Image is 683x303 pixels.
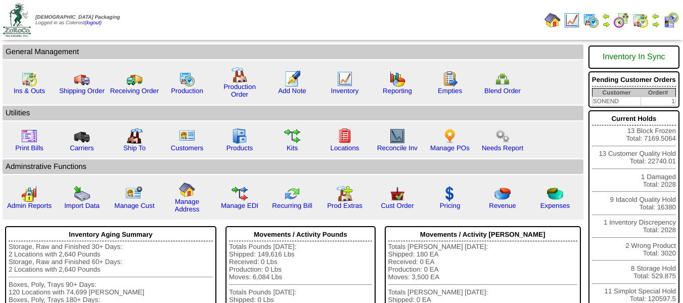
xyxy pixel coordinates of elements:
td: SONEND [592,97,641,106]
a: (logout) [84,20,102,26]
a: Pricing [440,202,461,209]
a: Production Order [223,83,256,98]
img: locations.gif [337,128,353,144]
img: cabinet.gif [232,128,248,144]
img: calendarprod.gif [179,71,195,87]
img: calendarinout.gif [632,12,649,28]
a: Carriers [70,144,94,152]
td: General Management [3,45,583,59]
a: Blend Order [484,87,521,95]
a: Print Bills [15,144,43,152]
img: calendarprod.gif [583,12,599,28]
a: Shipping Order [59,87,105,95]
th: Order# [641,89,676,97]
div: Movements / Activity Pounds [229,228,372,241]
img: import.gif [74,186,90,202]
img: managecust.png [125,186,144,202]
img: pie_chart2.png [547,186,563,202]
div: Pending Customer Orders [592,73,676,86]
a: Admin Reports [7,202,52,209]
a: Reporting [383,87,412,95]
img: pie_chart.png [494,186,511,202]
a: Add Note [278,87,306,95]
a: Manage EDI [221,202,258,209]
span: [DEMOGRAPHIC_DATA] Packaging [35,15,120,20]
th: Customer [592,89,641,97]
td: Adminstrative Functions [3,159,583,174]
img: arrowleft.gif [652,12,660,20]
td: 1 [641,97,676,106]
img: orders.gif [284,71,300,87]
img: graph.gif [389,71,405,87]
img: calendarcustomer.gif [663,12,679,28]
span: Logged in as Colerost [35,15,120,26]
div: Inventory In Sync [592,48,676,67]
img: arrowleft.gif [602,12,610,20]
img: reconcile.gif [284,186,300,202]
img: line_graph.gif [337,71,353,87]
a: Ship To [123,144,146,152]
a: Import Data [64,202,100,209]
img: cust_order.png [389,186,405,202]
img: calendarinout.gif [21,71,37,87]
img: arrowright.gif [652,20,660,28]
img: calendarblend.gif [613,12,629,28]
a: Needs Report [482,144,523,152]
img: arrowright.gif [602,20,610,28]
img: line_graph.gif [564,12,580,28]
img: truck3.gif [74,128,90,144]
a: Reconcile Inv [377,144,418,152]
img: factory.gif [232,67,248,83]
img: workflow.gif [284,128,300,144]
a: Inventory [331,87,359,95]
a: Locations [330,144,359,152]
a: Empties [438,87,462,95]
img: workorder.gif [442,71,458,87]
img: home.gif [544,12,561,28]
img: edi.gif [232,186,248,202]
img: zoroco-logo-small.webp [3,3,31,37]
img: customers.gif [179,128,195,144]
img: line_graph2.gif [389,128,405,144]
a: Prod Extras [327,202,362,209]
div: Inventory Aging Summary [9,228,213,241]
img: invoice2.gif [21,128,37,144]
img: home.gif [179,182,195,198]
img: po.png [442,128,458,144]
a: Expenses [540,202,570,209]
a: Revenue [489,202,516,209]
div: Current Holds [592,112,676,125]
a: Production [171,87,203,95]
a: Receiving Order [110,87,159,95]
div: Movements / Activity [PERSON_NAME] [388,228,577,241]
a: Kits [287,144,298,152]
img: dollar.gif [442,186,458,202]
img: graph2.png [21,186,37,202]
a: Manage Address [175,198,200,213]
a: Manage POs [430,144,470,152]
img: truck.gif [74,71,90,87]
img: workflow.png [494,128,511,144]
a: Customers [171,144,203,152]
img: network.png [494,71,511,87]
img: prodextras.gif [337,186,353,202]
a: Products [226,144,253,152]
a: Cust Order [381,202,414,209]
img: truck2.gif [126,71,143,87]
td: Utilities [3,106,583,120]
a: Ins & Outs [14,87,45,95]
a: Recurring Bill [272,202,312,209]
img: factory2.gif [126,128,143,144]
a: Manage Cust [114,202,154,209]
